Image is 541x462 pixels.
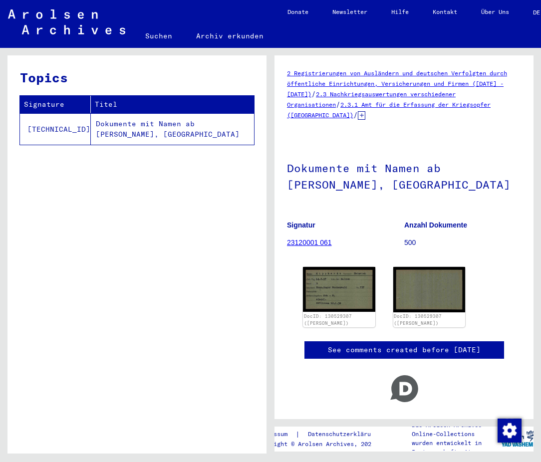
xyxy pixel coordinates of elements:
[287,221,315,229] b: Signatur
[287,238,332,246] a: 23120001 061
[336,100,340,109] span: /
[91,113,254,145] td: Dokumente mit Namen ab [PERSON_NAME], [GEOGRAPHIC_DATA]
[300,429,390,440] a: Datenschutzerklärung
[20,68,254,87] h3: Topics
[393,267,466,312] img: 002.jpg
[256,429,390,440] div: |
[287,145,521,206] h1: Dokumente mit Namen ab [PERSON_NAME], [GEOGRAPHIC_DATA]
[287,101,491,119] a: 2.3.1 Amt für die Erfassung der Kriegsopfer ([GEOGRAPHIC_DATA])
[133,24,184,48] a: Suchen
[304,313,352,326] a: DocID: 130529307 ([PERSON_NAME])
[328,345,481,355] a: See comments created before [DATE]
[91,96,254,113] th: Titel
[404,237,521,248] p: 500
[412,439,501,457] p: wurden entwickelt in Partnerschaft mit
[20,96,91,113] th: Signature
[311,89,316,98] span: /
[498,419,522,443] img: Zustimmung ändern
[20,113,91,145] td: [TECHNICAL_ID]
[287,69,507,98] a: 2 Registrierungen von Ausländern und deutschen Verfolgten durch öffentliche Einrichtungen, Versic...
[8,9,125,34] img: Arolsen_neg.svg
[353,110,358,119] span: /
[412,421,501,439] p: Die Arolsen Archives Online-Collections
[404,221,467,229] b: Anzahl Dokumente
[303,267,375,312] img: 001.jpg
[287,90,456,108] a: 2.3 Nachkriegsauswertungen verschiedener Organisationen
[394,313,442,326] a: DocID: 130529307 ([PERSON_NAME])
[256,440,390,449] p: Copyright © Arolsen Archives, 2021
[184,24,275,48] a: Archiv erkunden
[256,429,295,440] a: Impressum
